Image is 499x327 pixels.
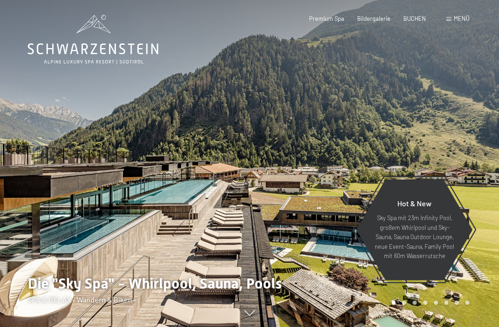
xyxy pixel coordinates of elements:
[402,301,406,305] div: Carousel Page 2
[397,199,432,208] span: Hot & New
[465,301,469,305] div: Carousel Page 8
[357,15,390,22] a: Bildergalerie
[374,213,455,260] p: Sky Spa mit 23m Infinity Pool, großem Whirlpool und Sky-Sauna, Sauna Outdoor Lounge, neue Event-S...
[309,15,344,22] a: Premium Spa
[356,179,473,281] a: Hot & New Sky Spa mit 23m Infinity Pool, großem Whirlpool und Sky-Sauna, Sauna Outdoor Lounge, ne...
[403,15,426,22] a: BUCHEN
[389,301,469,305] div: Carousel Pagination
[413,301,417,305] div: Carousel Page 3
[444,301,449,305] div: Carousel Page 6
[455,301,459,305] div: Carousel Page 7
[434,301,438,305] div: Carousel Page 5
[423,301,427,305] div: Carousel Page 4
[454,15,469,22] span: Menü
[392,301,396,305] div: Carousel Page 1 (Current Slide)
